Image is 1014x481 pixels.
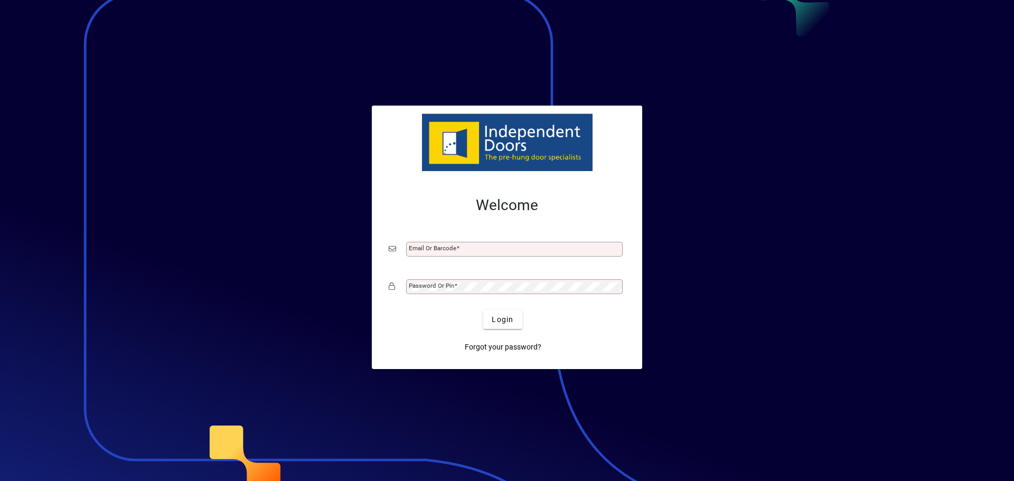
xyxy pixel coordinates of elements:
[409,282,454,289] mat-label: Password or Pin
[483,310,522,329] button: Login
[465,342,541,353] span: Forgot your password?
[389,196,625,214] h2: Welcome
[461,337,546,356] a: Forgot your password?
[492,314,513,325] span: Login
[409,244,456,252] mat-label: Email or Barcode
